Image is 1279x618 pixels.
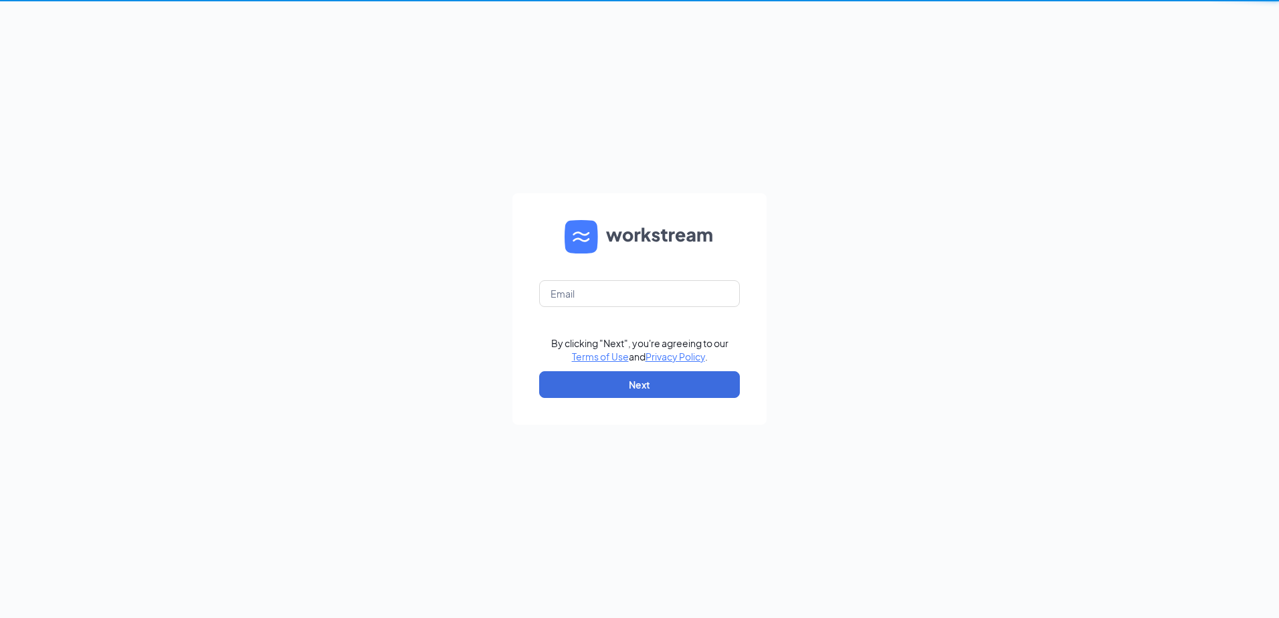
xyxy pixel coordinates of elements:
a: Terms of Use [572,350,629,363]
button: Next [539,371,740,398]
img: WS logo and Workstream text [565,220,714,253]
div: By clicking "Next", you're agreeing to our and . [551,336,728,363]
a: Privacy Policy [646,350,705,363]
input: Email [539,280,740,307]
